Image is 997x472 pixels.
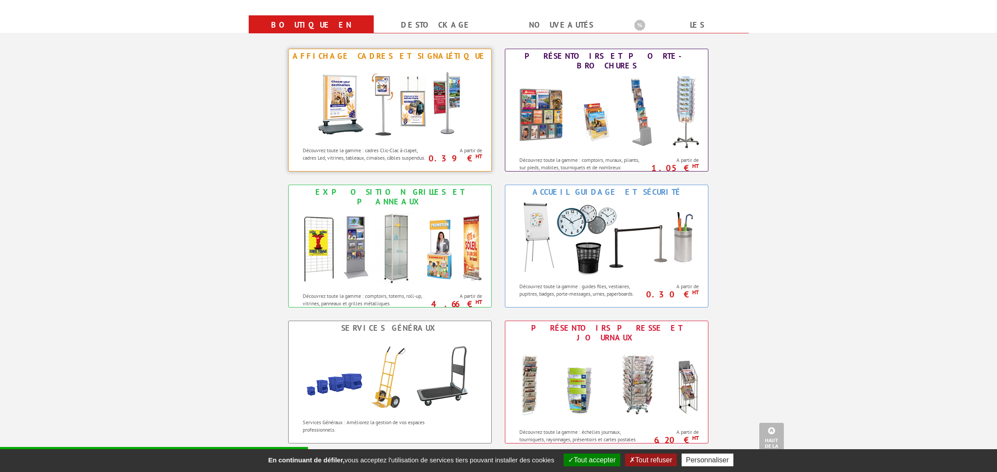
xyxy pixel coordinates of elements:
[519,156,644,179] p: Découvrez toute la gamme : comptoirs, muraux, pliants, sur pieds, mobiles, tourniquets et de nomb...
[510,199,703,278] img: Accueil Guidage et Sécurité
[309,63,471,142] img: Affichage Cadres et Signalétique
[426,301,482,307] p: 4.66 €
[692,162,699,170] sup: HT
[509,17,613,33] a: nouveautés
[647,429,699,436] span: A partir de
[303,418,428,433] p: Services Généraux : Améliorez la gestion de vos espaces professionnels.
[303,147,428,161] p: Découvrez toute la gamme : cadres Clic-Clac à clapet, cadres Led, vitrines, tableaux, cimaises, c...
[293,335,486,414] img: Services Généraux
[264,456,558,464] span: vous acceptez l'utilisation de services tiers pouvant installer des cookies
[519,428,644,443] p: Découvrez toute la gamme : échelles journaux, tourniquets, rayonnages, présentoirs et cartes post...
[692,289,699,296] sup: HT
[647,283,699,290] span: A partir de
[505,321,708,443] a: Présentoirs Presse et Journaux Présentoirs Presse et Journaux Découvrez toute la gamme : échelles...
[519,282,644,297] p: Découvrez toute la gamme : guides files, vestiaires, pupitres, badges, porte-messages, urnes, pap...
[625,454,676,466] button: Tout refuser
[505,185,708,308] a: Accueil Guidage et Sécurité Accueil Guidage et Sécurité Découvrez toute la gamme : guides files, ...
[268,456,344,464] strong: En continuant de défiler,
[507,51,706,71] div: Présentoirs et Porte-brochures
[291,187,489,207] div: Exposition Grilles et Panneaux
[291,51,489,61] div: Affichage Cadres et Signalétique
[426,156,482,161] p: 0.39 €
[288,185,492,308] a: Exposition Grilles et Panneaux Exposition Grilles et Panneaux Découvrez toute la gamme : comptoir...
[643,292,699,297] p: 0.30 €
[505,49,708,172] a: Présentoirs et Porte-brochures Présentoirs et Porte-brochures Découvrez toute la gamme : comptoir...
[643,165,699,171] p: 1.05 €
[647,157,699,164] span: A partir de
[682,454,733,466] button: Personnaliser (fenêtre modale)
[475,153,482,160] sup: HT
[634,17,744,35] b: Les promotions
[291,323,489,333] div: Services Généraux
[643,437,699,443] p: 6.20 €
[475,298,482,306] sup: HT
[430,293,482,300] span: A partir de
[507,323,706,343] div: Présentoirs Presse et Journaux
[288,49,492,172] a: Affichage Cadres et Signalétique Affichage Cadres et Signalétique Découvrez toute la gamme : cadr...
[507,187,706,197] div: Accueil Guidage et Sécurité
[293,209,486,288] img: Exposition Grilles et Panneaux
[510,345,703,424] img: Présentoirs Presse et Journaux
[430,147,482,154] span: A partir de
[510,73,703,152] img: Présentoirs et Porte-brochures
[692,434,699,442] sup: HT
[634,17,738,49] a: Les promotions
[759,423,784,459] a: Haut de la page
[259,17,363,49] a: Boutique en ligne
[303,292,428,307] p: Découvrez toute la gamme : comptoirs, totems, roll-up, vitrines, panneaux et grilles métalliques.
[564,454,620,466] button: Tout accepter
[384,17,488,33] a: Destockage
[288,321,492,443] a: Services Généraux Services Généraux Services Généraux : Améliorez la gestion de vos espaces profe...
